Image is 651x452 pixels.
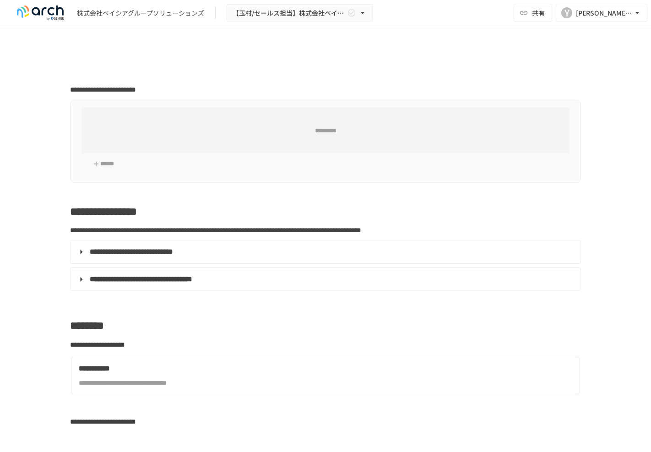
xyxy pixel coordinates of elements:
[227,4,373,22] button: 【玉村/セールス担当】株式会社ベイシアグループソリューションズ様_導入支援サポート
[532,8,545,18] span: 共有
[576,7,633,19] div: [PERSON_NAME][EMAIL_ADDRESS][DOMAIN_NAME]
[514,4,552,22] button: 共有
[233,7,345,19] span: 【玉村/セールス担当】株式会社ベイシアグループソリューションズ様_導入支援サポート
[561,7,572,18] div: Y
[556,4,647,22] button: Y[PERSON_NAME][EMAIL_ADDRESS][DOMAIN_NAME]
[77,8,204,18] div: 株式会社ベイシアグループソリューションズ
[11,5,70,20] img: logo-default@2x-9cf2c760.svg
